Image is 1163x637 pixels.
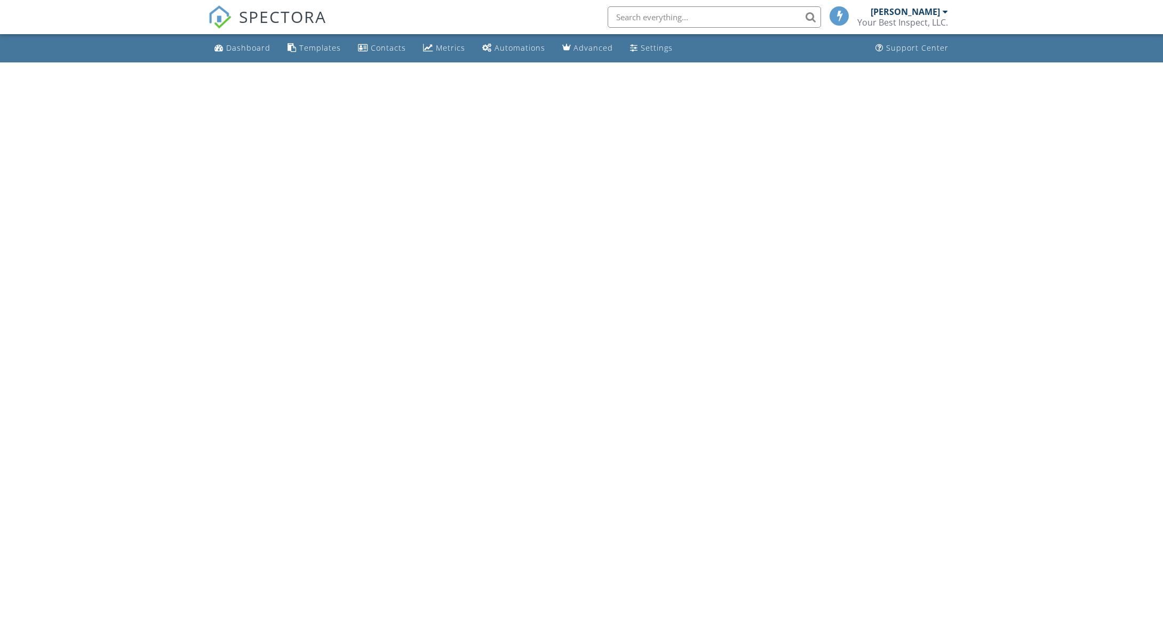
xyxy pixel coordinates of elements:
a: Templates [283,38,345,58]
div: [PERSON_NAME] [871,6,940,17]
a: Dashboard [210,38,275,58]
a: Support Center [871,38,953,58]
a: Settings [626,38,677,58]
div: Advanced [573,43,613,53]
div: Dashboard [226,43,270,53]
span: SPECTORA [239,5,326,28]
a: Automations (Basic) [478,38,549,58]
a: Metrics [419,38,469,58]
div: Automations [495,43,545,53]
div: Templates [299,43,341,53]
div: Metrics [436,43,465,53]
a: Advanced [558,38,617,58]
div: Contacts [371,43,406,53]
div: Your Best Inspect, LLC. [857,17,948,28]
a: SPECTORA [208,14,326,37]
a: Contacts [354,38,410,58]
img: The Best Home Inspection Software - Spectora [208,5,232,29]
div: Support Center [886,43,949,53]
div: Settings [641,43,673,53]
input: Search everything... [608,6,821,28]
